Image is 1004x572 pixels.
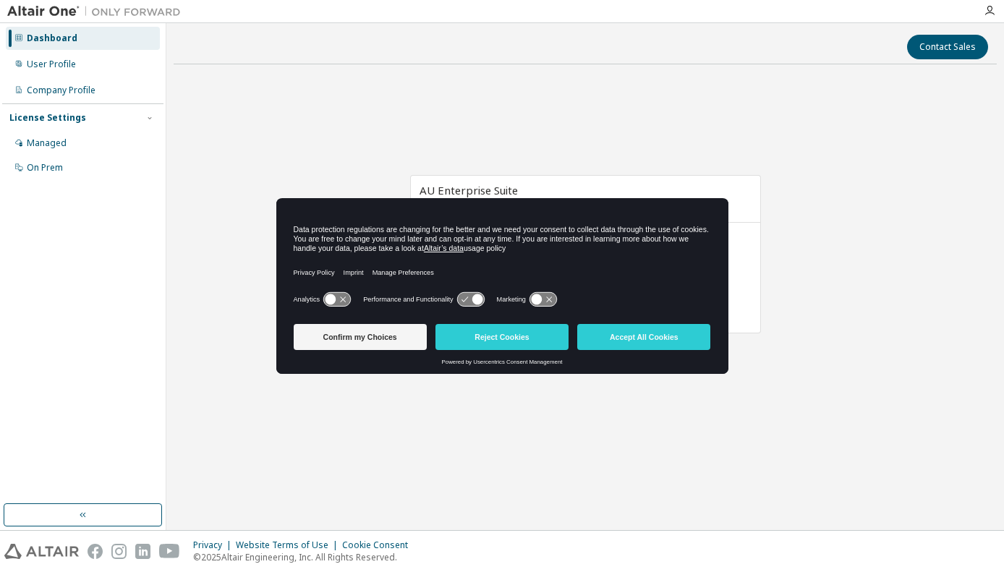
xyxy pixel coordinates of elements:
[193,551,417,563] p: © 2025 Altair Engineering, Inc. All Rights Reserved.
[236,539,342,551] div: Website Terms of Use
[420,183,518,197] span: AU Enterprise Suite
[193,539,236,551] div: Privacy
[159,544,180,559] img: youtube.svg
[9,112,86,124] div: License Settings
[342,539,417,551] div: Cookie Consent
[907,35,988,59] button: Contact Sales
[4,544,79,559] img: altair_logo.svg
[7,4,188,19] img: Altair One
[88,544,103,559] img: facebook.svg
[27,85,95,96] div: Company Profile
[27,59,76,70] div: User Profile
[27,162,63,174] div: On Prem
[135,544,150,559] img: linkedin.svg
[111,544,127,559] img: instagram.svg
[27,33,77,44] div: Dashboard
[27,137,67,149] div: Managed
